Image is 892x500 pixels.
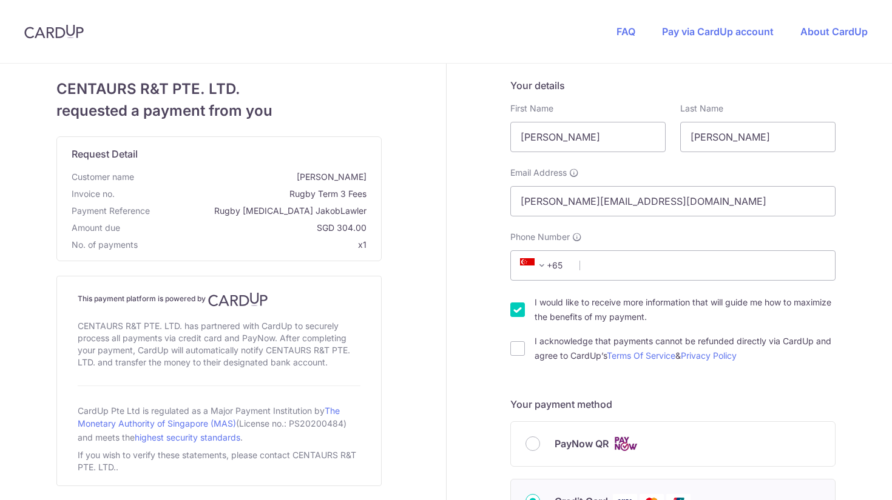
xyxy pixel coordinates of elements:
label: Last Name [680,102,723,115]
label: First Name [510,102,553,115]
span: PayNow QR [555,436,609,451]
span: translation missing: en.request_detail [72,148,138,160]
input: First name [510,122,666,152]
span: Phone Number [510,231,570,243]
a: Privacy Policy [681,350,737,361]
span: translation missing: en.payment_reference [72,205,150,216]
span: No. of payments [72,239,138,251]
span: CENTAURS R&T PTE. LTD. [56,78,382,100]
a: FAQ [617,25,635,38]
a: highest security standards [135,432,240,442]
a: Pay via CardUp account [662,25,774,38]
span: Customer name [72,171,134,183]
img: CardUp [24,24,84,39]
label: I would like to receive more information that will guide me how to maximize the benefits of my pa... [535,295,836,324]
span: SGD 304.00 [125,222,367,234]
span: +65 [516,258,571,273]
input: Last name [680,122,836,152]
span: Invoice no. [72,188,115,200]
img: CardUp [208,292,268,307]
span: [PERSON_NAME] [139,171,367,183]
img: Cards logo [613,436,638,452]
span: Rugby [MEDICAL_DATA] JakobLawler [155,205,367,217]
span: Rugby Term 3 Fees [120,188,367,200]
a: About CardUp [800,25,868,38]
div: If you wish to verify these statements, please contact CENTAURS R&T PTE. LTD.. [78,447,360,476]
span: +65 [520,258,549,273]
span: Amount due [72,222,120,234]
div: CENTAURS R&T PTE. LTD. has partnered with CardUp to securely process all payments via credit card... [78,318,360,371]
div: CardUp Pte Ltd is regulated as a Major Payment Institution by (License no.: PS20200484) and meets... [78,401,360,447]
h4: This payment platform is powered by [78,292,360,307]
span: requested a payment from you [56,100,382,122]
input: Email address [510,186,836,216]
h5: Your payment method [510,397,836,412]
label: I acknowledge that payments cannot be refunded directly via CardUp and agree to CardUp’s & [535,334,836,363]
div: PayNow QR Cards logo [525,436,820,452]
span: Email Address [510,167,567,179]
h5: Your details [510,78,836,93]
a: Terms Of Service [607,350,675,361]
span: x1 [358,239,367,250]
